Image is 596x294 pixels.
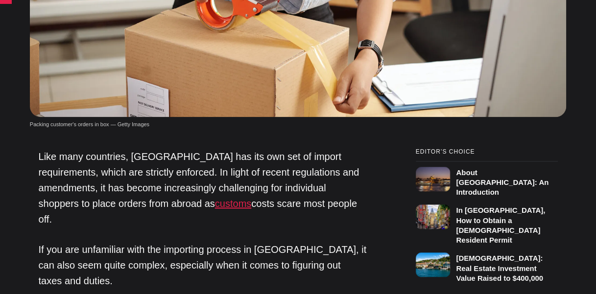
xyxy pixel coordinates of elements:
[416,202,558,245] a: In [GEOGRAPHIC_DATA], How to Obtain a [DEMOGRAPHIC_DATA] Resident Permit
[456,206,545,244] h3: In [GEOGRAPHIC_DATA], How to Obtain a [DEMOGRAPHIC_DATA] Resident Permit
[456,168,548,197] h3: About [GEOGRAPHIC_DATA]: An Introduction
[215,198,251,209] a: customs
[39,242,367,289] p: If you are unfamiliar with the importing process in [GEOGRAPHIC_DATA], it can also seem quite com...
[416,249,558,283] a: [DEMOGRAPHIC_DATA]: Real Estate Investment Value Raised to $400,000
[30,121,149,127] span: Packing customer's orders in box — Getty Images
[416,149,558,155] small: Editor’s Choice
[39,149,367,227] p: Like many countries, [GEOGRAPHIC_DATA] has its own set of import requirements, which are strictly...
[416,161,558,197] a: About [GEOGRAPHIC_DATA]: An Introduction
[456,254,543,282] h3: [DEMOGRAPHIC_DATA]: Real Estate Investment Value Raised to $400,000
